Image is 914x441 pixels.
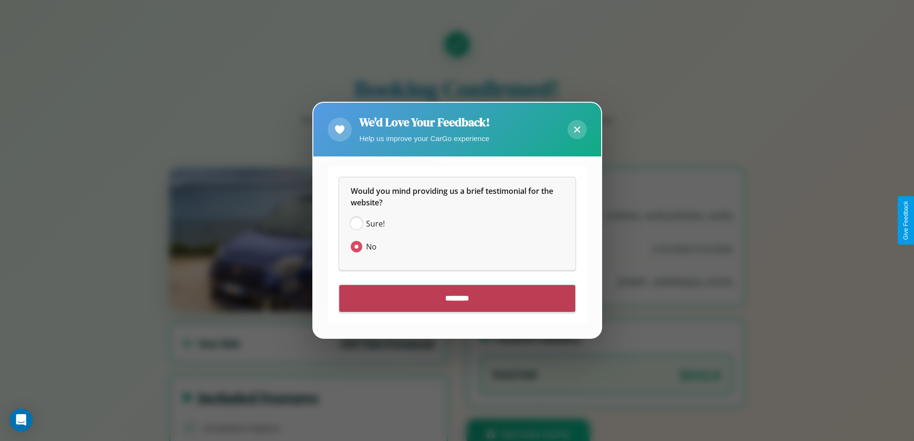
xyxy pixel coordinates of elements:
[366,241,377,253] span: No
[359,132,490,145] p: Help us improve your CarGo experience
[10,408,33,431] div: Open Intercom Messenger
[366,218,385,230] span: Sure!
[359,114,490,130] h2: We'd Love Your Feedback!
[351,186,555,208] span: Would you mind providing us a brief testimonial for the website?
[902,201,909,240] div: Give Feedback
